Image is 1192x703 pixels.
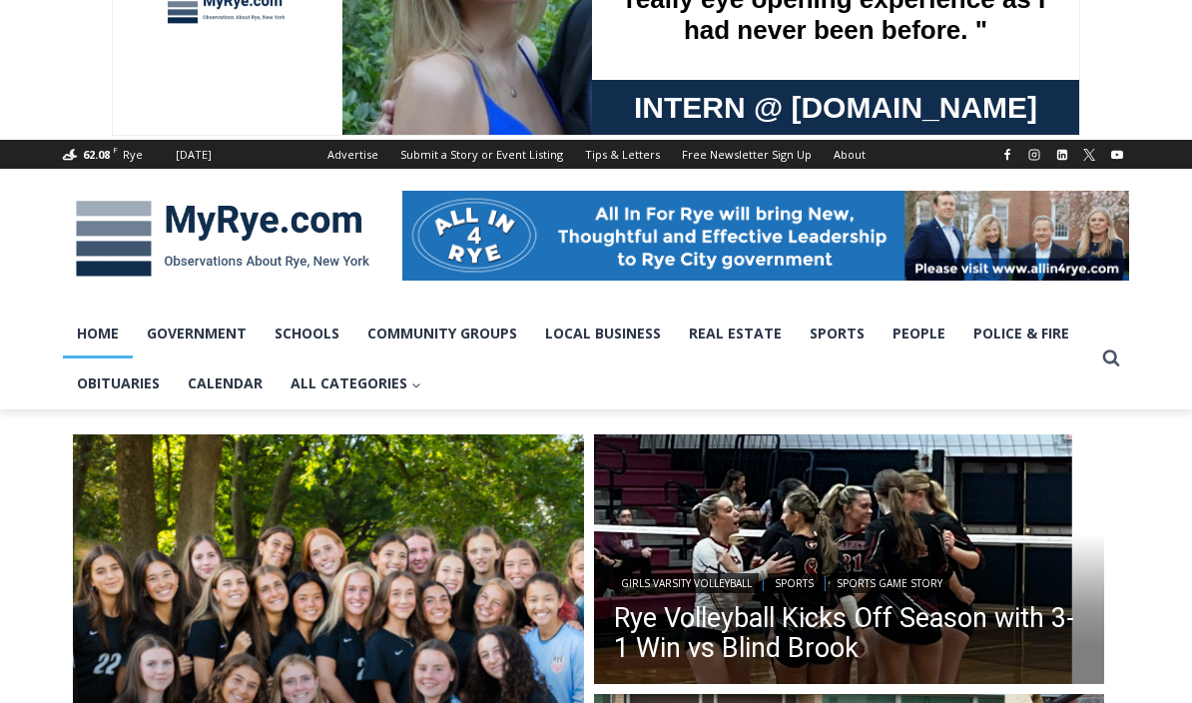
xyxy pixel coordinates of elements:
[261,310,353,359] a: Schools
[522,199,925,244] span: Intern @ [DOMAIN_NAME]
[995,144,1019,168] a: Facebook
[675,310,796,359] a: Real Estate
[389,141,574,170] a: Submit a Story or Event Listing
[83,148,110,163] span: 62.08
[63,310,133,359] a: Home
[316,141,389,170] a: Advertise
[353,310,531,359] a: Community Groups
[959,310,1083,359] a: Police & Fire
[133,310,261,359] a: Government
[123,147,143,165] div: Rye
[531,310,675,359] a: Local Business
[1022,144,1046,168] a: Instagram
[277,359,435,409] button: Child menu of All Categories
[614,604,1085,664] a: Rye Volleyball Kicks Off Season with 3-1 Win vs Blind Brook
[504,1,943,194] div: "[PERSON_NAME] and I covered the [DATE] Parade, which was a really eye opening experience as I ha...
[174,359,277,409] a: Calendar
[402,192,1129,282] img: All in for Rye
[480,194,967,249] a: Intern @ [DOMAIN_NAME]
[574,141,671,170] a: Tips & Letters
[594,435,1105,691] img: (PHOTO: The Rye Volleyball team huddles during the first set against Harrison on Thursday, Octobe...
[1050,144,1074,168] a: Linkedin
[206,125,294,239] div: "the precise, almost orchestrated movements of cutting and assembling sushi and [PERSON_NAME] mak...
[1,201,201,249] a: Open Tues. - Sun. [PHONE_NUMBER]
[1105,144,1129,168] a: YouTube
[6,206,196,282] span: Open Tues. - Sun. [PHONE_NUMBER]
[614,574,759,594] a: Girls Varsity Volleyball
[594,435,1105,691] a: Read More Rye Volleyball Kicks Off Season with 3-1 Win vs Blind Brook
[879,310,959,359] a: People
[830,574,949,594] a: Sports Game Story
[63,310,1093,410] nav: Primary Navigation
[768,574,821,594] a: Sports
[823,141,877,170] a: About
[63,359,174,409] a: Obituaries
[113,145,118,156] span: F
[796,310,879,359] a: Sports
[1093,342,1129,377] button: View Search Form
[63,188,382,292] img: MyRye.com
[671,141,823,170] a: Free Newsletter Sign Up
[1077,144,1101,168] a: X
[176,147,212,165] div: [DATE]
[316,141,877,170] nav: Secondary Navigation
[614,570,1085,594] div: | |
